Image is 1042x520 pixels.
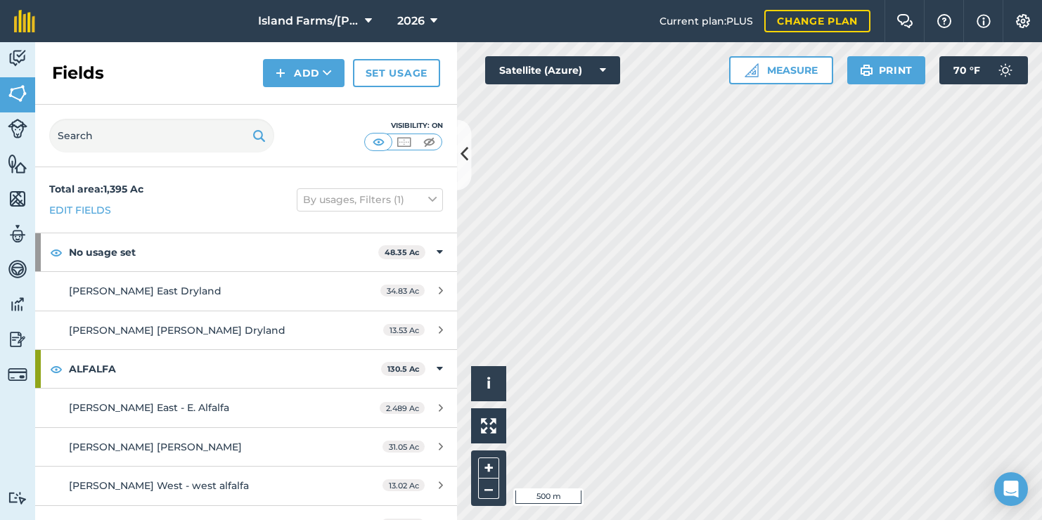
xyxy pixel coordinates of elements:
span: Island Farms/[PERSON_NAME] [258,13,359,30]
a: Edit fields [49,202,111,218]
strong: No usage set [69,233,378,271]
span: i [487,375,491,392]
img: Two speech bubbles overlapping with the left bubble in the forefront [896,14,913,28]
img: svg+xml;base64,PD94bWwgdmVyc2lvbj0iMS4wIiBlbmNvZGluZz0idXRmLTgiPz4KPCEtLSBHZW5lcmF0b3I6IEFkb2JlIE... [8,491,27,505]
span: 2026 [397,13,425,30]
button: + [478,457,499,479]
img: svg+xml;base64,PD94bWwgdmVyc2lvbj0iMS4wIiBlbmNvZGluZz0idXRmLTgiPz4KPCEtLSBHZW5lcmF0b3I6IEFkb2JlIE... [8,365,27,384]
span: 70 ° F [953,56,980,84]
button: i [471,366,506,401]
input: Search [49,119,274,152]
img: svg+xml;base64,PD94bWwgdmVyc2lvbj0iMS4wIiBlbmNvZGluZz0idXRmLTgiPz4KPCEtLSBHZW5lcmF0b3I6IEFkb2JlIE... [8,259,27,280]
img: svg+xml;base64,PHN2ZyB4bWxucz0iaHR0cDovL3d3dy53My5vcmcvMjAwMC9zdmciIHdpZHRoPSI1MCIgaGVpZ2h0PSI0MC... [370,135,387,149]
img: svg+xml;base64,PHN2ZyB4bWxucz0iaHR0cDovL3d3dy53My5vcmcvMjAwMC9zdmciIHdpZHRoPSI1MCIgaGVpZ2h0PSI0MC... [420,135,438,149]
span: 13.53 Ac [383,324,425,336]
img: svg+xml;base64,PHN2ZyB4bWxucz0iaHR0cDovL3d3dy53My5vcmcvMjAwMC9zdmciIHdpZHRoPSI1NiIgaGVpZ2h0PSI2MC... [8,153,27,174]
strong: 130.5 Ac [387,364,420,374]
strong: Total area : 1,395 Ac [49,183,143,195]
span: [PERSON_NAME] [PERSON_NAME] Dryland [69,324,285,337]
a: [PERSON_NAME] West - west alfalfa13.02 Ac [35,467,457,505]
img: svg+xml;base64,PHN2ZyB4bWxucz0iaHR0cDovL3d3dy53My5vcmcvMjAwMC9zdmciIHdpZHRoPSIxOSIgaGVpZ2h0PSIyNC... [252,127,266,144]
button: 70 °F [939,56,1028,84]
span: 34.83 Ac [380,285,425,297]
img: svg+xml;base64,PD94bWwgdmVyc2lvbj0iMS4wIiBlbmNvZGluZz0idXRmLTgiPz4KPCEtLSBHZW5lcmF0b3I6IEFkb2JlIE... [991,56,1020,84]
a: Change plan [764,10,870,32]
strong: ALFALFA [69,350,381,388]
img: svg+xml;base64,PHN2ZyB4bWxucz0iaHR0cDovL3d3dy53My5vcmcvMjAwMC9zdmciIHdpZHRoPSIxNCIgaGVpZ2h0PSIyNC... [276,65,285,82]
strong: 48.35 Ac [385,247,420,257]
img: svg+xml;base64,PD94bWwgdmVyc2lvbj0iMS4wIiBlbmNvZGluZz0idXRmLTgiPz4KPCEtLSBHZW5lcmF0b3I6IEFkb2JlIE... [8,119,27,138]
img: fieldmargin Logo [14,10,35,32]
a: [PERSON_NAME] [PERSON_NAME]31.05 Ac [35,428,457,466]
img: svg+xml;base64,PHN2ZyB4bWxucz0iaHR0cDovL3d3dy53My5vcmcvMjAwMC9zdmciIHdpZHRoPSIxOCIgaGVpZ2h0PSIyNC... [50,360,63,377]
span: [PERSON_NAME] [PERSON_NAME] [69,441,242,453]
button: – [478,479,499,499]
img: A question mark icon [936,14,953,28]
img: svg+xml;base64,PHN2ZyB4bWxucz0iaHR0cDovL3d3dy53My5vcmcvMjAwMC9zdmciIHdpZHRoPSIxOSIgaGVpZ2h0PSIyNC... [860,62,873,79]
button: Satellite (Azure) [485,56,620,84]
h2: Fields [52,62,104,84]
a: Set usage [353,59,440,87]
a: [PERSON_NAME] [PERSON_NAME] Dryland13.53 Ac [35,311,457,349]
div: ALFALFA130.5 Ac [35,350,457,388]
span: 2.489 Ac [380,402,425,414]
span: [PERSON_NAME] East - E. Alfalfa [69,401,229,414]
img: Four arrows, one pointing top left, one top right, one bottom right and the last bottom left [481,418,496,434]
button: Measure [729,56,833,84]
img: A cog icon [1015,14,1031,28]
img: svg+xml;base64,PHN2ZyB4bWxucz0iaHR0cDovL3d3dy53My5vcmcvMjAwMC9zdmciIHdpZHRoPSIxNyIgaGVpZ2h0PSIxNy... [977,13,991,30]
span: 13.02 Ac [382,479,425,491]
img: Ruler icon [745,63,759,77]
a: [PERSON_NAME] East Dryland34.83 Ac [35,272,457,310]
img: svg+xml;base64,PHN2ZyB4bWxucz0iaHR0cDovL3d3dy53My5vcmcvMjAwMC9zdmciIHdpZHRoPSI1NiIgaGVpZ2h0PSI2MC... [8,188,27,209]
img: svg+xml;base64,PD94bWwgdmVyc2lvbj0iMS4wIiBlbmNvZGluZz0idXRmLTgiPz4KPCEtLSBHZW5lcmF0b3I6IEFkb2JlIE... [8,329,27,350]
img: svg+xml;base64,PD94bWwgdmVyc2lvbj0iMS4wIiBlbmNvZGluZz0idXRmLTgiPz4KPCEtLSBHZW5lcmF0b3I6IEFkb2JlIE... [8,223,27,245]
div: Open Intercom Messenger [994,472,1028,506]
span: [PERSON_NAME] West - west alfalfa [69,479,249,492]
button: Add [263,59,345,87]
img: svg+xml;base64,PHN2ZyB4bWxucz0iaHR0cDovL3d3dy53My5vcmcvMjAwMC9zdmciIHdpZHRoPSIxOCIgaGVpZ2h0PSIyNC... [50,244,63,261]
span: 31.05 Ac [382,441,425,453]
a: [PERSON_NAME] East - E. Alfalfa2.489 Ac [35,389,457,427]
div: Visibility: On [364,120,443,131]
div: No usage set48.35 Ac [35,233,457,271]
button: Print [847,56,926,84]
span: [PERSON_NAME] East Dryland [69,285,221,297]
button: By usages, Filters (1) [297,188,443,211]
img: svg+xml;base64,PHN2ZyB4bWxucz0iaHR0cDovL3d3dy53My5vcmcvMjAwMC9zdmciIHdpZHRoPSI1MCIgaGVpZ2h0PSI0MC... [395,135,413,149]
img: svg+xml;base64,PD94bWwgdmVyc2lvbj0iMS4wIiBlbmNvZGluZz0idXRmLTgiPz4KPCEtLSBHZW5lcmF0b3I6IEFkb2JlIE... [8,294,27,315]
img: svg+xml;base64,PD94bWwgdmVyc2lvbj0iMS4wIiBlbmNvZGluZz0idXRmLTgiPz4KPCEtLSBHZW5lcmF0b3I6IEFkb2JlIE... [8,48,27,69]
img: svg+xml;base64,PHN2ZyB4bWxucz0iaHR0cDovL3d3dy53My5vcmcvMjAwMC9zdmciIHdpZHRoPSI1NiIgaGVpZ2h0PSI2MC... [8,83,27,104]
span: Current plan : PLUS [660,13,753,29]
